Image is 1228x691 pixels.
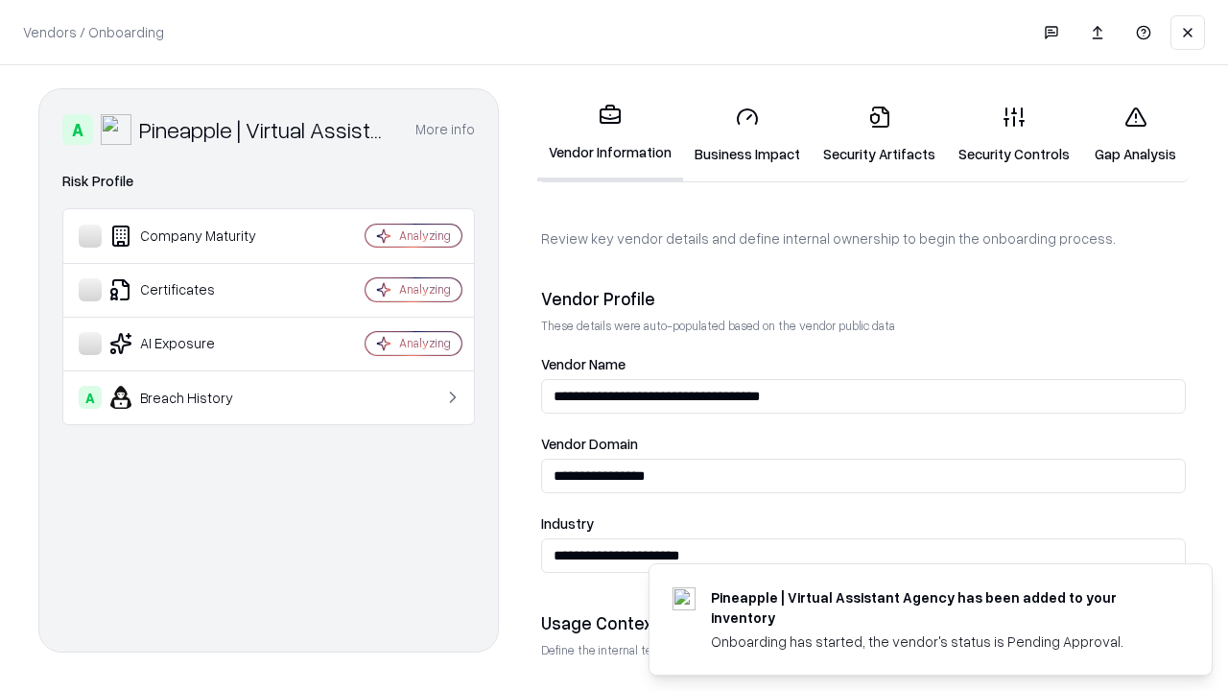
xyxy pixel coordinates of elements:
img: trypineapple.com [673,587,696,610]
p: These details were auto-populated based on the vendor public data [541,318,1186,334]
div: Risk Profile [62,170,475,193]
p: Vendors / Onboarding [23,22,164,42]
div: Breach History [79,386,308,409]
label: Vendor Name [541,357,1186,371]
label: Industry [541,516,1186,531]
div: Pineapple | Virtual Assistant Agency [139,114,392,145]
label: Vendor Domain [541,437,1186,451]
a: Gap Analysis [1081,90,1190,179]
a: Security Artifacts [812,90,947,179]
a: Security Controls [947,90,1081,179]
div: Certificates [79,278,308,301]
div: Vendor Profile [541,287,1186,310]
div: A [62,114,93,145]
div: Analyzing [399,227,451,244]
button: More info [415,112,475,147]
div: Analyzing [399,281,451,298]
p: Define the internal team and reason for using this vendor. This helps assess business relevance a... [541,642,1186,658]
div: Pineapple | Virtual Assistant Agency has been added to your inventory [711,587,1166,628]
div: Usage Context [541,611,1186,634]
a: Business Impact [683,90,812,179]
p: Review key vendor details and define internal ownership to begin the onboarding process. [541,228,1186,249]
div: Company Maturity [79,225,308,248]
div: Analyzing [399,335,451,351]
div: AI Exposure [79,332,308,355]
img: Pineapple | Virtual Assistant Agency [101,114,131,145]
a: Vendor Information [537,88,683,181]
div: Onboarding has started, the vendor's status is Pending Approval. [711,631,1166,652]
div: A [79,386,102,409]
